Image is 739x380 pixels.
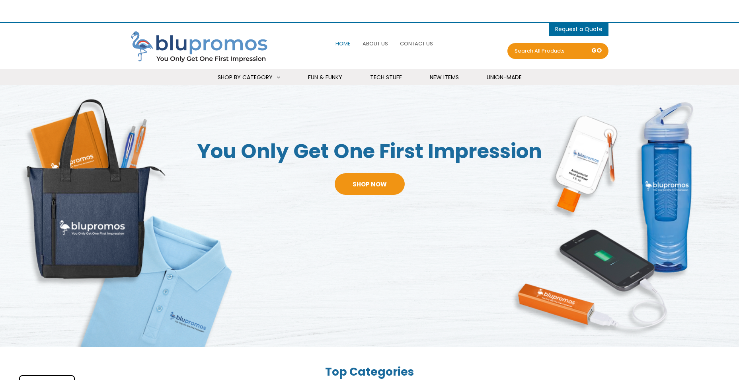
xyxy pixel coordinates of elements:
[208,69,290,86] a: Shop By Category
[487,73,522,81] span: Union-Made
[430,73,459,81] span: New Items
[398,35,435,52] a: Contact Us
[335,40,351,47] span: Home
[420,69,469,86] a: New Items
[131,31,274,64] img: Blupromos LLC's Logo
[360,69,412,86] a: Tech Stuff
[370,73,402,81] span: Tech Stuff
[477,69,532,86] a: Union-Made
[363,40,388,47] span: About Us
[555,23,603,35] button: items - Cart
[555,25,603,35] span: items - Cart
[308,73,342,81] span: Fun & Funky
[185,137,554,165] span: You Only Get One First Impression
[335,173,405,195] a: Shop Now
[333,35,353,52] a: Home
[298,69,352,86] a: Fun & Funky
[400,40,433,47] span: Contact Us
[218,73,273,81] span: Shop By Category
[361,35,390,52] a: About Us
